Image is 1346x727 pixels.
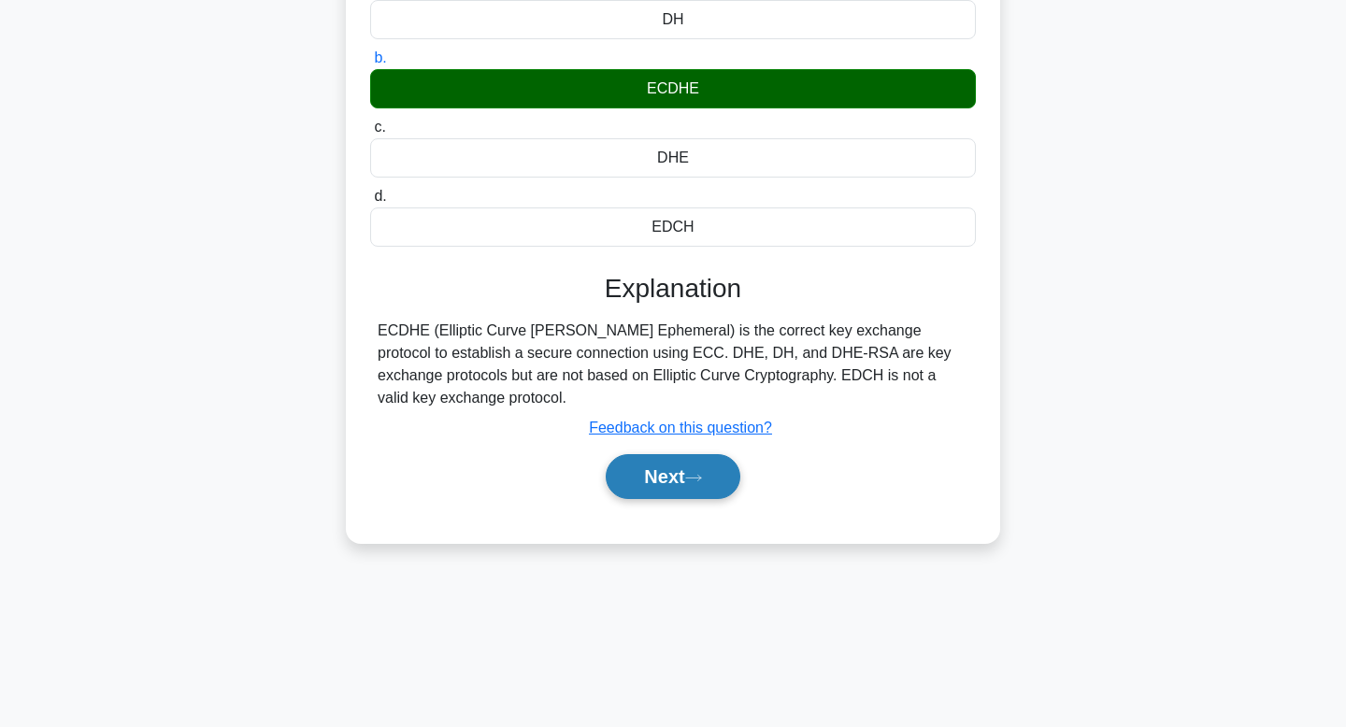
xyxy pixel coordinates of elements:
[374,119,385,135] span: c.
[378,320,968,409] div: ECDHE (Elliptic Curve [PERSON_NAME] Ephemeral) is the correct key exchange protocol to establish ...
[370,69,976,108] div: ECDHE
[589,420,772,435] a: Feedback on this question?
[374,50,386,65] span: b.
[370,138,976,178] div: DHE
[606,454,739,499] button: Next
[381,273,965,305] h3: Explanation
[370,207,976,247] div: EDCH
[374,188,386,204] span: d.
